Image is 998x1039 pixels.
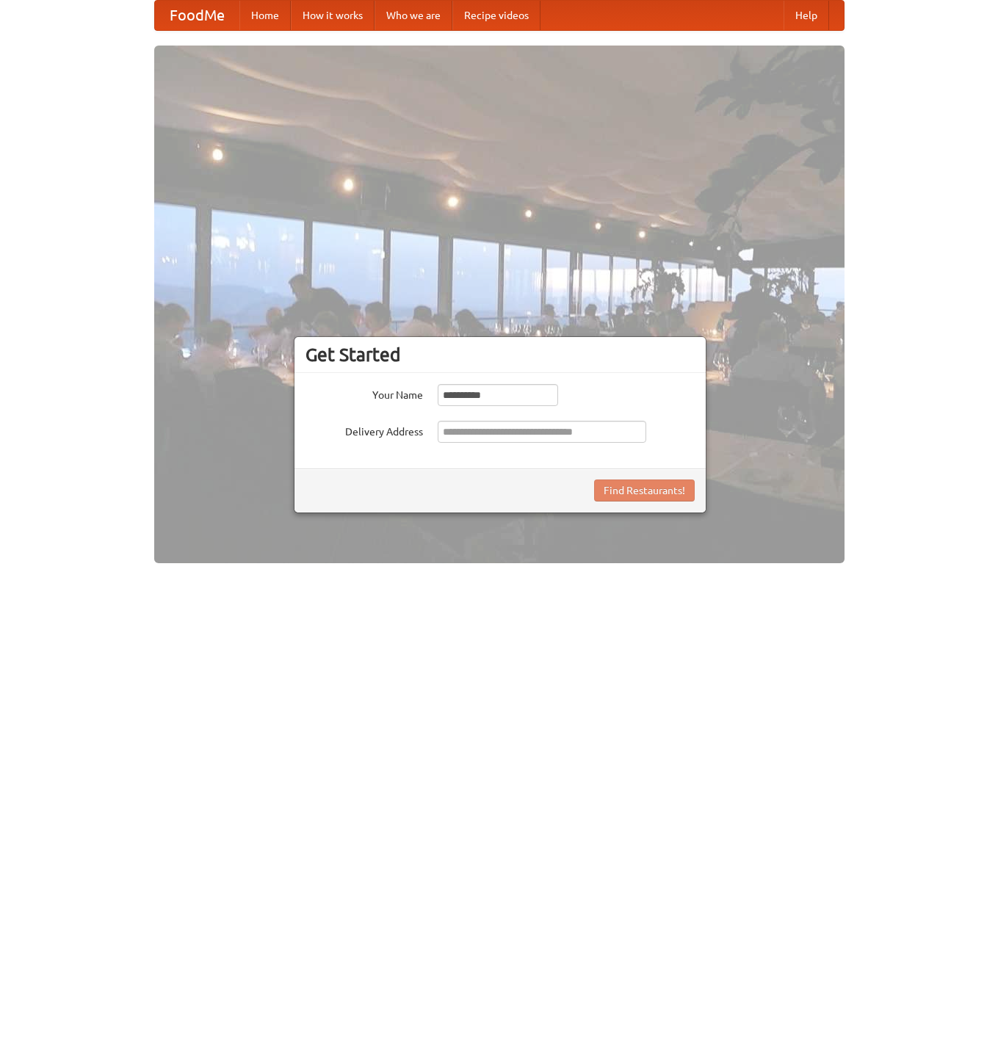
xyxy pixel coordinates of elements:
[452,1,540,30] a: Recipe videos
[291,1,375,30] a: How it works
[375,1,452,30] a: Who we are
[594,479,695,502] button: Find Restaurants!
[305,421,423,439] label: Delivery Address
[305,384,423,402] label: Your Name
[305,344,695,366] h3: Get Started
[239,1,291,30] a: Home
[784,1,829,30] a: Help
[155,1,239,30] a: FoodMe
